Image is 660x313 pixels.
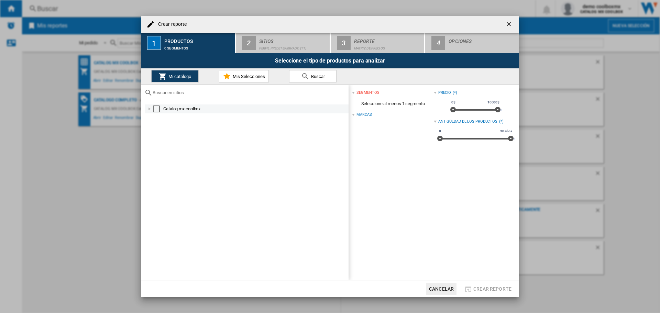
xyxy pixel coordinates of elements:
[259,43,327,50] div: Perfil predeterminado (11)
[503,18,516,31] button: getI18NText('BUTTONS.CLOSE_DIALOG')
[499,128,513,134] span: 30 años
[331,33,425,53] button: 3 Reporte Matriz de precios
[259,36,327,43] div: Sitios
[164,36,232,43] div: Productos
[155,21,187,28] h4: Crear reporte
[431,36,445,50] div: 4
[473,286,511,292] span: Crear reporte
[356,112,372,118] div: Marcas
[153,105,163,112] md-checkbox: Select
[141,33,235,53] button: 1 Productos 0 segmentos
[354,36,422,43] div: Reporte
[462,283,514,295] button: Crear reporte
[438,119,497,124] div: Antigüedad de los productos
[426,283,456,295] button: Cancelar
[425,33,519,53] button: 4 Opciones
[438,128,442,134] span: 0
[147,36,161,50] div: 1
[450,100,456,105] span: 0$
[236,33,330,53] button: 2 Sitios Perfil predeterminado (11)
[231,74,265,79] span: Mis Selecciones
[438,90,451,96] div: Precio
[242,36,256,50] div: 2
[354,43,422,50] div: Matriz de precios
[153,90,345,95] input: Buscar en sitios
[164,43,232,50] div: 0 segmentos
[141,53,519,68] div: Seleccione el tipo de productos para analizar
[486,100,500,105] span: 10000$
[219,70,269,82] button: Mis Selecciones
[151,70,199,82] button: Mi catálogo
[356,90,379,96] div: segmentos
[167,74,191,79] span: Mi catálogo
[289,70,337,82] button: Buscar
[309,74,325,79] span: Buscar
[337,36,351,50] div: 3
[449,36,516,43] div: Opciones
[352,97,433,110] span: Seleccione al menos 1 segmento
[163,105,348,112] div: Catalog mx coolbox
[505,21,514,29] ng-md-icon: getI18NText('BUTTONS.CLOSE_DIALOG')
